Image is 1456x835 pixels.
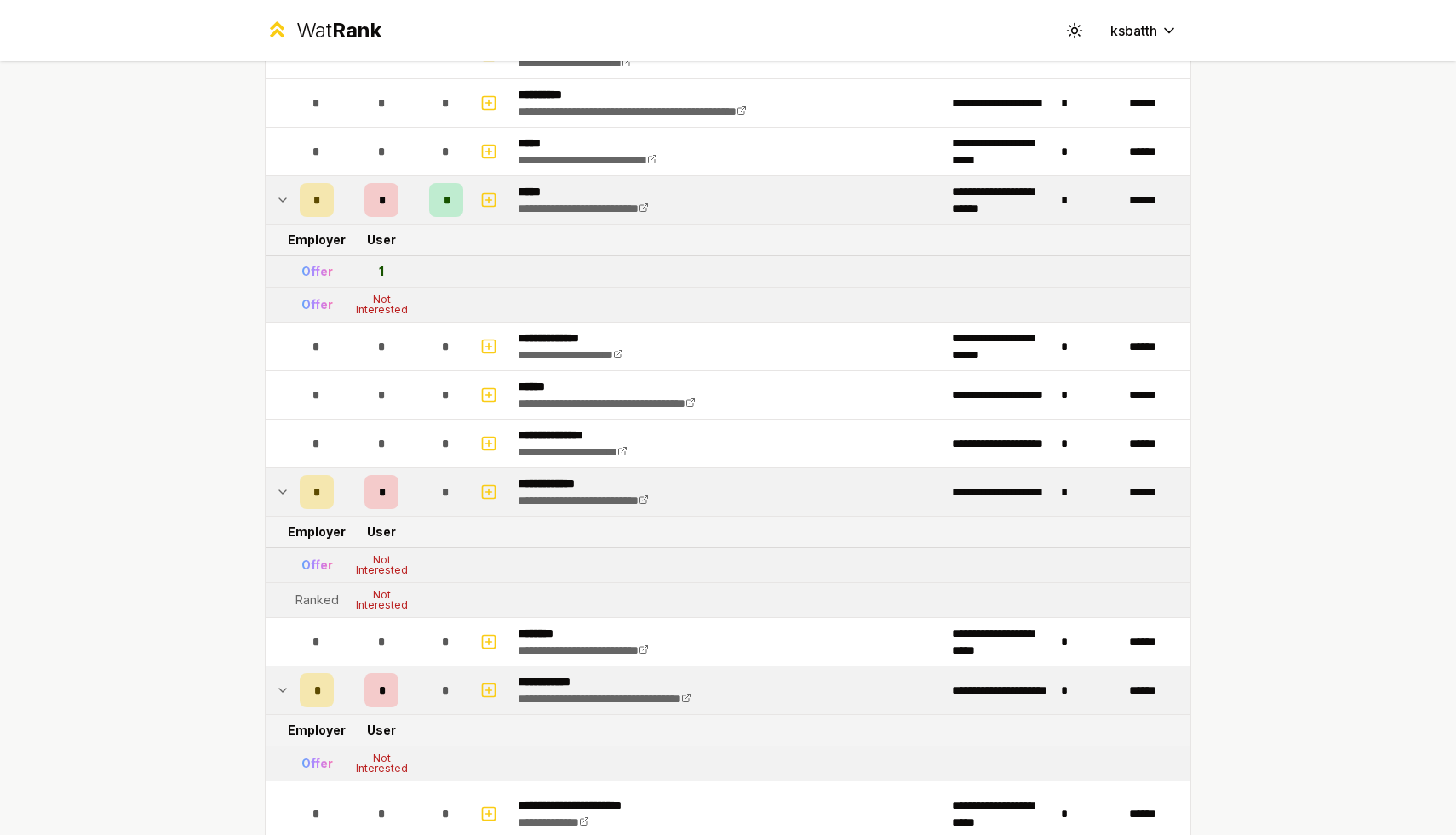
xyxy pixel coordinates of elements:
[347,590,416,610] div: Not Interested
[341,715,422,746] td: User
[293,225,341,255] td: Employer
[296,17,381,44] div: Wat
[301,557,333,574] div: Offer
[265,17,381,44] a: WatRank
[301,296,333,313] div: Offer
[379,263,384,280] div: 1
[347,753,416,774] div: Not Interested
[293,715,341,746] td: Employer
[347,295,416,315] div: Not Interested
[1097,15,1191,46] button: ksbatth
[341,225,422,255] td: User
[332,18,381,43] span: Rank
[347,555,416,575] div: Not Interested
[341,517,422,547] td: User
[301,755,333,772] div: Offer
[295,592,339,609] div: Ranked
[301,263,333,280] div: Offer
[293,517,341,547] td: Employer
[1110,20,1157,41] span: ksbatth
